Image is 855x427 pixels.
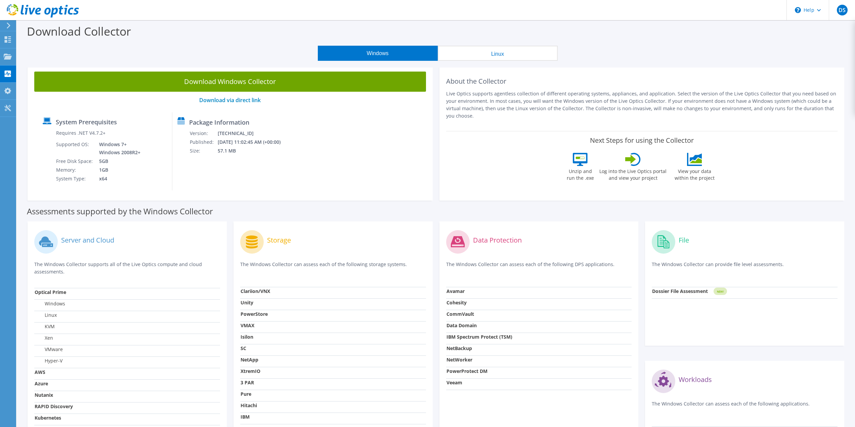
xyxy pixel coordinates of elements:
[35,403,73,410] strong: RAPID Discovery
[189,119,249,126] label: Package Information
[56,130,105,136] label: Requires .NET V4.7.2+
[446,77,838,85] h2: About the Collector
[267,237,291,244] label: Storage
[670,166,719,181] label: View your data within the project
[446,334,512,340] strong: IBM Spectrum Protect (TSM)
[27,24,131,39] label: Download Collector
[446,299,467,306] strong: Cohesity
[61,237,114,244] label: Server and Cloud
[652,261,838,274] p: The Windows Collector can provide file level assessments.
[35,415,61,421] strong: Kubernetes
[35,357,62,364] label: Hyper-V
[35,380,48,387] strong: Azure
[473,237,522,244] label: Data Protection
[241,402,257,409] strong: Hitachi
[652,400,838,414] p: The Windows Collector can assess each of the following applications.
[438,46,558,61] button: Linux
[56,166,94,174] td: Memory:
[217,138,290,146] td: [DATE] 11:02:45 AM (+00:00)
[446,288,465,294] strong: Avamar
[241,414,250,420] strong: IBM
[241,345,246,351] strong: SC
[94,174,142,183] td: x64
[837,5,848,15] span: DS
[795,7,801,13] svg: \n
[56,157,94,166] td: Free Disk Space:
[189,138,217,146] td: Published:
[717,290,724,293] tspan: NEW!
[241,391,251,397] strong: Pure
[446,345,472,351] strong: NetBackup
[318,46,438,61] button: Windows
[446,379,462,386] strong: Veeam
[56,174,94,183] td: System Type:
[446,368,487,374] strong: PowerProtect DM
[189,146,217,155] td: Size:
[27,208,213,215] label: Assessments supported by the Windows Collector
[34,72,426,92] a: Download Windows Collector
[34,261,220,275] p: The Windows Collector supports all of the Live Optics compute and cloud assessments.
[35,392,53,398] strong: Nutanix
[446,356,472,363] strong: NetWorker
[56,140,94,157] td: Supported OS:
[599,166,667,181] label: Log into the Live Optics portal and view your project
[35,335,53,341] label: Xen
[241,288,270,294] strong: Clariion/VNX
[94,166,142,174] td: 1GB
[590,136,694,144] label: Next Steps for using the Collector
[94,157,142,166] td: 5GB
[35,323,55,330] label: KVM
[241,356,258,363] strong: NetApp
[35,300,65,307] label: Windows
[652,288,708,294] strong: Dossier File Assessment
[35,289,66,295] strong: Optical Prime
[241,299,253,306] strong: Unity
[35,369,45,375] strong: AWS
[241,379,254,386] strong: 3 PAR
[446,261,632,274] p: The Windows Collector can assess each of the following DPS applications.
[56,119,117,125] label: System Prerequisites
[565,166,596,181] label: Unzip and run the .exe
[679,237,689,244] label: File
[189,129,217,138] td: Version:
[94,140,142,157] td: Windows 7+ Windows 2008R2+
[35,346,63,353] label: VMware
[446,90,838,120] p: Live Optics supports agentless collection of different operating systems, appliances, and applica...
[446,311,474,317] strong: CommVault
[241,322,254,329] strong: VMAX
[241,368,260,374] strong: XtremIO
[199,96,261,104] a: Download via direct link
[217,129,290,138] td: [TECHNICAL_ID]
[240,261,426,274] p: The Windows Collector can assess each of the following storage systems.
[679,376,712,383] label: Workloads
[241,311,268,317] strong: PowerStore
[241,334,253,340] strong: Isilon
[35,312,57,318] label: Linux
[217,146,290,155] td: 57.1 MB
[446,322,477,329] strong: Data Domain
